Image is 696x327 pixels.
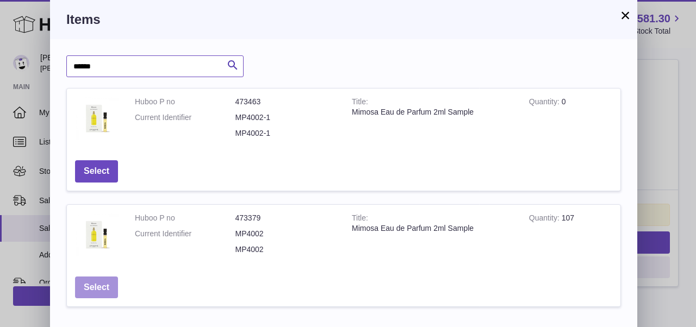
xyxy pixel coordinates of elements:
dt: Huboo P no [135,213,235,223]
dd: MP4002-1 [235,112,336,123]
h3: Items [66,11,621,28]
img: Mimosa Eau de Parfum 2ml Sample [75,213,119,256]
dt: Current Identifier [135,229,235,239]
div: Mimosa Eau de Parfum 2ml Sample [352,223,513,234]
dd: MP4002 [235,229,336,239]
div: Mimosa Eau de Parfum 2ml Sample [352,107,513,117]
td: 0 [521,89,620,152]
button: Select [75,276,118,299]
button: Select [75,160,118,183]
strong: Title [352,213,368,225]
dt: Current Identifier [135,112,235,123]
button: × [619,9,632,22]
dd: 473379 [235,213,336,223]
dd: MP4002 [235,244,336,255]
strong: Title [352,97,368,109]
dt: Huboo P no [135,97,235,107]
dd: 473463 [235,97,336,107]
dd: MP4002-1 [235,128,336,139]
img: Mimosa Eau de Parfum 2ml Sample [75,97,119,140]
strong: Quantity [529,97,562,109]
td: 107 [521,205,620,268]
strong: Quantity [529,213,562,225]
